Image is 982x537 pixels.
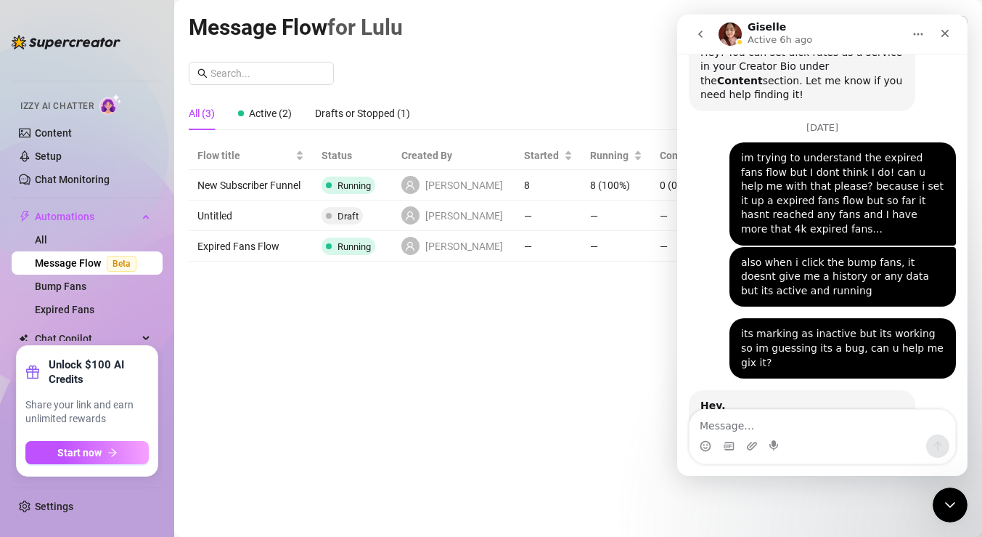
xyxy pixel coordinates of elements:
img: Chat Copilot [19,334,28,344]
a: Setup [35,150,62,162]
iframe: Intercom live chat [933,488,967,522]
div: Happy to help clarify! [23,384,226,413]
span: [PERSON_NAME] [425,177,503,193]
a: Content [35,127,72,139]
th: Started [515,142,581,170]
span: Active (2) [249,108,292,119]
article: Message Flow [189,10,403,44]
a: Expired Fans [35,304,94,315]
span: Automations [35,205,138,228]
td: Untitled [189,201,313,231]
div: All (3) [189,105,215,121]
span: search [197,68,208,78]
td: New Subscriber Funnel [189,170,313,201]
strong: Unlock $100 AI Credits [49,358,149,387]
td: — [651,201,734,231]
span: Running [337,241,371,252]
div: Drafts or Stopped (1) [315,105,410,121]
span: Izzy AI Chatter [20,100,94,113]
span: Draft [337,211,359,222]
th: Completed [651,142,734,170]
td: — [581,201,651,231]
td: — [581,231,651,262]
a: Settings [35,501,73,512]
span: Chat Copilot [35,327,138,350]
td: — [651,231,734,262]
a: Bump Fans [35,280,86,292]
span: [PERSON_NAME] [425,208,503,224]
span: [PERSON_NAME] [425,238,503,254]
input: Search... [210,65,325,81]
span: for Lulu [327,15,403,40]
td: 0 (0%) [651,170,734,201]
th: Flow title [189,142,313,170]
span: Running [590,148,631,163]
span: Share your link and earn unlimited rewards [25,398,149,427]
span: user [405,241,415,251]
b: Hey, [23,385,49,397]
span: Start now [57,447,102,459]
td: — [515,201,581,231]
td: Expired Fans Flow [189,231,313,262]
span: Beta [107,256,136,272]
td: — [515,231,581,262]
span: user [405,180,415,190]
span: Running [337,180,371,191]
button: Emoji picker [22,426,34,437]
button: Start recording [92,426,104,437]
th: Created By [393,142,515,170]
button: Gif picker [46,426,57,437]
iframe: Intercom live chat [677,15,967,476]
span: gift [25,365,40,379]
button: Start nowarrow-right [25,441,149,464]
a: All [35,234,47,246]
span: Started [524,148,561,163]
th: Running [581,142,651,170]
span: Completed [660,148,713,163]
img: logo-BBDzfeDw.svg [12,35,120,49]
th: Status [313,142,392,170]
td: 8 (100%) [581,170,651,201]
a: Chat Monitoring [35,174,110,185]
span: thunderbolt [19,211,30,222]
button: Send a message… [249,420,272,443]
img: AI Chatter [99,94,122,115]
td: 8 [515,170,581,201]
a: Message FlowBeta [35,257,142,269]
button: Upload attachment [69,426,81,437]
span: arrow-right [107,448,118,458]
textarea: Message… [12,395,278,420]
span: Flow title [197,148,292,163]
span: user [405,211,415,221]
